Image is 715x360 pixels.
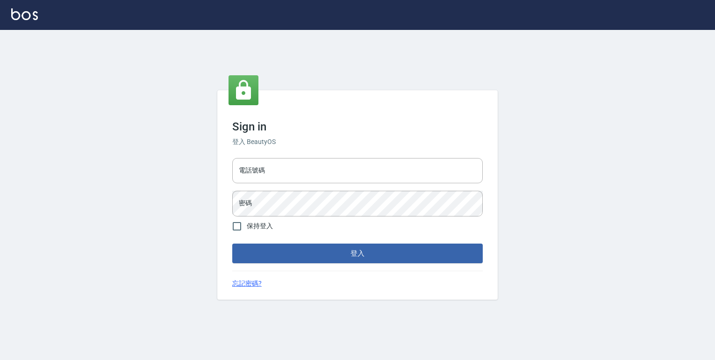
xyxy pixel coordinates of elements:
[232,120,483,133] h3: Sign in
[11,8,38,20] img: Logo
[232,279,262,288] a: 忘記密碼?
[247,221,273,231] span: 保持登入
[232,137,483,147] h6: 登入 BeautyOS
[232,244,483,263] button: 登入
